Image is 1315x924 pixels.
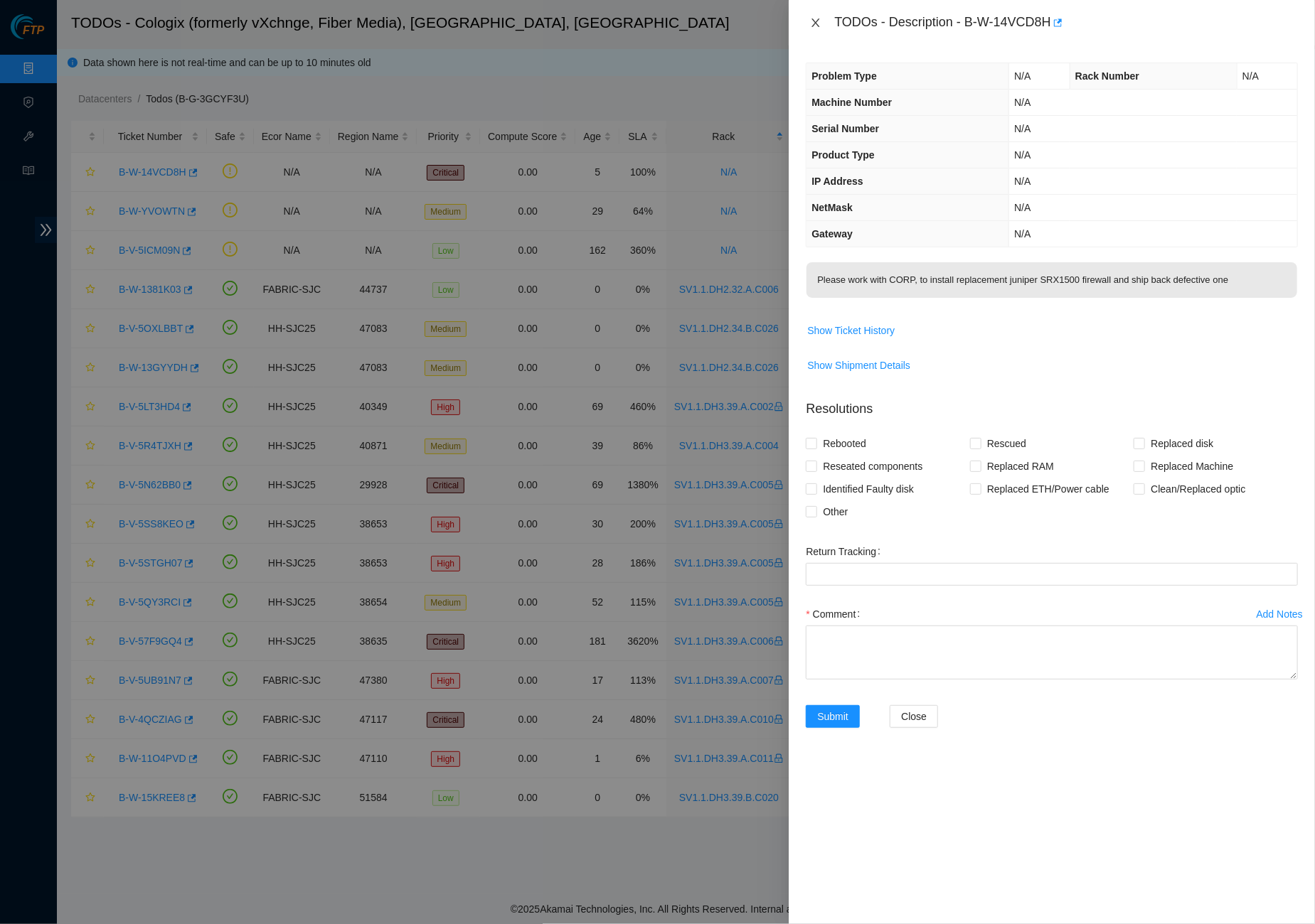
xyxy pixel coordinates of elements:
[834,11,1298,34] div: TODOs - Description - B-W-14VCD8H
[806,603,866,625] label: Comment
[806,262,1297,298] p: Please work with CORP, to install replacement juniper SRX1500 firewall and ship back defective one
[817,432,872,455] span: Rebooted
[806,319,895,342] button: Show Ticket History
[890,705,938,728] button: Close
[806,705,860,728] button: Submit
[1014,228,1031,240] span: N/A
[806,563,1298,586] input: Return Tracking
[1014,70,1031,82] span: N/A
[811,149,874,161] span: Product Type
[1145,478,1251,500] span: Clean/Replaced optic
[811,228,853,240] span: Gateway
[811,70,877,82] span: Problem Type
[806,354,911,377] button: Show Shipment Details
[817,500,853,523] span: Other
[1145,455,1239,478] span: Replaced Machine
[901,709,927,724] span: Close
[1075,70,1139,82] span: Rack Number
[806,540,886,563] label: Return Tracking
[807,358,910,373] span: Show Shipment Details
[1014,149,1031,161] span: N/A
[806,388,1298,419] p: Resolutions
[806,625,1298,679] textarea: Comment
[807,323,895,338] span: Show Ticket History
[1256,603,1304,625] button: Add Notes
[811,123,879,134] span: Serial Number
[817,709,848,724] span: Submit
[1014,123,1031,134] span: N/A
[817,455,928,478] span: Reseated components
[810,17,821,28] span: close
[1014,202,1031,213] span: N/A
[1242,70,1259,82] span: N/A
[1257,609,1303,619] div: Add Notes
[1145,432,1219,455] span: Replaced disk
[806,16,826,30] button: Close
[811,202,853,213] span: NetMask
[981,432,1032,455] span: Rescued
[811,176,863,187] span: IP Address
[1014,176,1031,187] span: N/A
[981,478,1115,500] span: Replaced ETH/Power cable
[981,455,1060,478] span: Replaced RAM
[817,478,920,500] span: Identified Faulty disk
[1014,97,1031,108] span: N/A
[811,97,892,108] span: Machine Number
